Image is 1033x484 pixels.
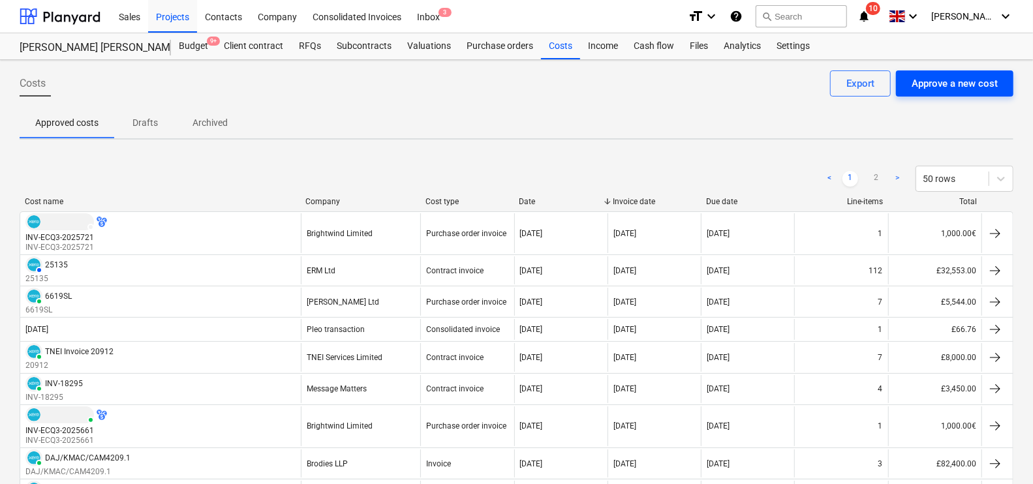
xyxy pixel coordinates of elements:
div: INV-18295 [45,379,83,388]
a: Budget9+ [171,33,216,59]
a: Valuations [399,33,459,59]
div: [DATE] [613,266,636,275]
a: Subcontracts [329,33,399,59]
i: format_size [688,8,703,24]
div: [DATE] [613,353,636,362]
div: [DATE] [613,421,636,431]
p: INV-ECQ3-2025661 [25,435,107,446]
div: [DATE] [707,459,730,468]
span: [PERSON_NAME] [931,11,996,22]
div: 25135 [45,260,68,269]
img: xero.svg [27,451,40,464]
a: Client contract [216,33,291,59]
div: 112 [869,266,883,275]
div: [DATE] [520,353,543,362]
div: Cost type [425,197,508,206]
div: [DATE] [520,266,543,275]
p: Archived [193,116,228,130]
div: Brightwind Limited [307,421,373,431]
div: Company [305,197,415,206]
a: Next page [889,171,905,187]
span: 3 [439,8,452,17]
i: notifications [857,8,871,24]
div: [DATE] [613,459,636,468]
div: [PERSON_NAME] Ltd [307,297,379,307]
button: Approve a new cost [896,70,1013,97]
iframe: Chat Widget [968,421,1033,484]
div: TNEI Invoice 20912 [45,347,114,356]
div: Date [519,197,602,206]
img: xero.svg [27,408,40,421]
button: Export [830,70,891,97]
div: [DATE] [707,297,730,307]
div: Purchase order invoice [426,297,506,307]
img: xero.svg [27,377,40,390]
div: Line-items [800,197,883,206]
div: Invoice date [613,197,696,206]
div: 6619SL [45,292,72,301]
div: Contract invoice [426,384,484,393]
div: [DATE] [520,325,543,334]
span: 9+ [207,37,220,46]
div: Cost name [25,197,295,206]
span: 10 [866,2,880,15]
img: xero.svg [27,215,40,228]
img: xero.svg [27,258,40,271]
a: Income [580,33,626,59]
div: Due date [707,197,790,206]
div: Budget [171,33,216,59]
div: [DATE] [520,459,543,468]
a: Page 2 [869,171,884,187]
div: [DATE] [707,325,730,334]
div: 1,000.00€ [888,406,981,446]
span: Costs [20,76,46,91]
p: INV-ECQ3-2025721 [25,242,107,253]
div: INV-ECQ3-2025721 [25,233,94,242]
div: DAJ/KMAC/CAM4209.1 [45,453,131,462]
div: £5,544.00 [888,288,981,316]
a: Analytics [716,33,769,59]
div: Files [682,33,716,59]
div: Message Matters [307,384,367,393]
div: Total [894,197,977,206]
div: £82,400.00 [888,449,981,477]
i: keyboard_arrow_down [905,8,921,24]
div: Costs [541,33,580,59]
button: Search [756,5,847,27]
span: search [762,11,772,22]
div: Brightwind Limited [307,229,373,238]
div: [DATE] [613,297,636,307]
div: £3,450.00 [888,375,981,403]
p: Approved costs [35,116,99,130]
div: Purchase order invoice [426,229,506,238]
div: Invoice has been synced with Xero and its status is currently PAID [25,449,42,466]
div: Contract invoice [426,266,484,275]
a: Cash flow [626,33,682,59]
div: Invoice has been synced with Xero and its status is currently PAID [25,406,94,423]
div: Invoice has a different currency from the budget [97,410,107,420]
a: Previous page [822,171,837,187]
div: [PERSON_NAME] [PERSON_NAME] [20,41,155,55]
p: 20912 [25,360,114,371]
div: Purchase orders [459,33,541,59]
div: Brodies LLP [307,459,348,468]
a: Settings [769,33,818,59]
div: Approve a new cost [912,75,998,92]
div: 3 [878,459,883,468]
div: [DATE] [613,325,636,334]
div: Export [846,75,874,92]
img: xero.svg [27,290,40,303]
div: [DATE] [520,421,543,431]
div: Invoice has been synced with Xero and its status is currently DRAFT [25,213,94,230]
div: Consolidated invoice [426,325,500,334]
div: 1 [878,325,883,334]
div: Pleo transaction [307,325,365,334]
div: 1 [878,229,883,238]
a: RFQs [291,33,329,59]
div: [DATE] [707,421,730,431]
